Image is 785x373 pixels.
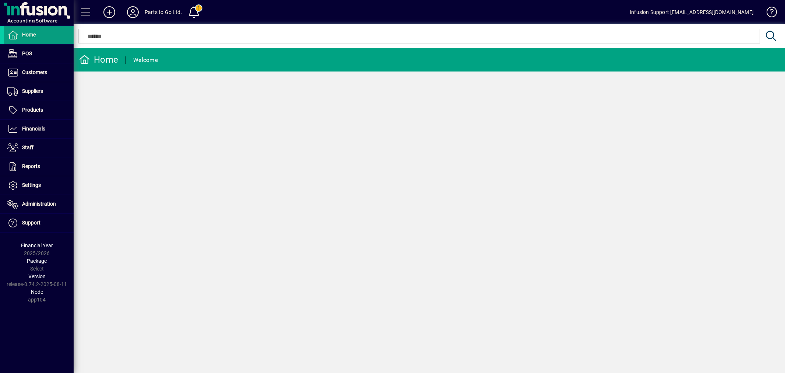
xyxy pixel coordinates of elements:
[31,289,43,295] span: Node
[4,214,74,232] a: Support
[4,82,74,101] a: Suppliers
[761,1,776,25] a: Knowledge Base
[22,220,40,226] span: Support
[22,182,41,188] span: Settings
[22,32,36,38] span: Home
[22,163,40,169] span: Reports
[630,6,754,18] div: Infusion Support [EMAIL_ADDRESS][DOMAIN_NAME]
[98,6,121,19] button: Add
[79,54,118,66] div: Home
[4,139,74,157] a: Staff
[22,69,47,75] span: Customers
[4,101,74,119] a: Products
[21,243,53,248] span: Financial Year
[121,6,145,19] button: Profile
[28,273,46,279] span: Version
[4,63,74,82] a: Customers
[4,176,74,195] a: Settings
[145,6,182,18] div: Parts to Go Ltd.
[22,144,33,150] span: Staff
[4,157,74,176] a: Reports
[4,120,74,138] a: Financials
[4,45,74,63] a: POS
[22,107,43,113] span: Products
[133,54,158,66] div: Welcome
[4,195,74,213] a: Administration
[22,126,45,132] span: Financials
[27,258,47,264] span: Package
[22,201,56,207] span: Administration
[22,50,32,56] span: POS
[22,88,43,94] span: Suppliers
